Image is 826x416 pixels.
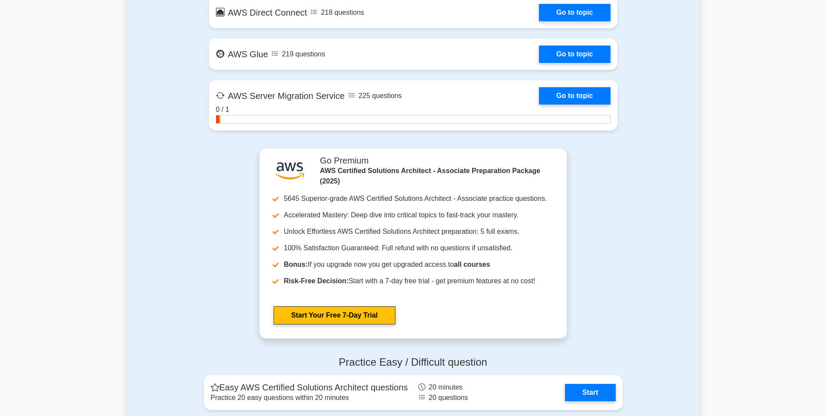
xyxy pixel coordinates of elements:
[539,87,610,105] a: Go to topic
[565,384,615,401] a: Start
[204,356,623,369] h4: Practice Easy / Difficult question
[539,4,610,21] a: Go to topic
[274,306,395,324] a: Start Your Free 7-Day Trial
[539,46,610,63] a: Go to topic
